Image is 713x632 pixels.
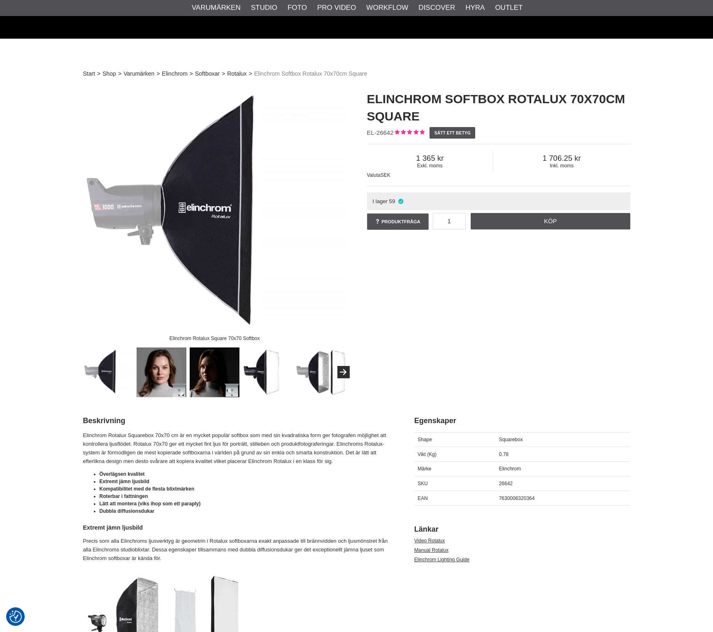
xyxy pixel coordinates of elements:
h2: Egenskaper [414,416,630,426]
span: 1 365 [367,154,493,163]
a: Workflow [366,2,408,13]
button: Next [337,366,350,378]
span: 26642 [499,481,513,486]
img: Softbox med mått 70x70 cm [243,347,293,397]
span: SEK [381,172,390,178]
span: EAN [418,495,428,501]
img: Elinchrom Rotalux Square 70x70 Softbox [83,82,346,345]
a: Discover [418,2,455,13]
a: Varumärken [123,69,154,78]
a: Softboxar [195,69,220,78]
a: Start [83,69,95,78]
img: Rotalux Square 70x70cm har dubbla diffusordukar [296,347,346,397]
span: > [222,69,225,78]
a: Elinchrom [162,69,188,78]
strong: Kompatibilitet med de flesta blixtmärken [100,486,195,492]
img: Elinchrom Rotalux Square 70x70 Softbox [84,347,133,397]
p: Elinchrom Rotalux Squarebox 70x70 cm är en mycket populär softbox som med sin kvadratiska form ge... [83,431,394,465]
span: Vikt (Kg) [418,451,437,457]
span: > [249,69,252,78]
a: Video Rotalux [414,538,445,544]
h4: Extremt jämn ljusbild [83,523,394,532]
h2: Länkar [414,524,630,535]
a: Foto [288,2,307,13]
span: Squarebox [499,437,523,442]
span: > [156,69,160,78]
span: Valuta [367,172,381,178]
span: 0.78 [499,451,509,457]
span: SKU [418,481,428,486]
span: EL-26642 [367,129,394,136]
span: Elinchrom [499,466,521,472]
a: Köp [471,213,630,229]
span: Shape [418,437,432,442]
span: 59 [389,198,395,204]
span: Inkl. moms [493,163,630,169]
strong: Dubbla diffusionsdukar [100,508,155,514]
span: 1 706.25 [493,154,630,163]
span: > [190,69,193,78]
span: Märke [418,466,431,472]
strong: Roterbar i fattningen [100,493,148,499]
a: Manual Rotalux [414,547,448,553]
a: Sätt ett betyg [430,127,475,139]
strong: Lätt att montera (viks ihop som ett paraply) [100,501,201,507]
p: Precis som alla Elinchroms ljusverktyg är geometrin i Rotalux softboxarna exakt anpassade till br... [83,537,394,563]
div: Elinchrom Rotalux Square 70x70 Softbox [163,331,267,345]
a: Hyra [465,2,485,13]
span: > [97,69,100,78]
a: Rotalux [227,69,246,78]
a: Elinchrom Lighting Guide [414,557,469,563]
span: Elinchrom Softbox Rotalux 70x70cm Square [254,69,367,78]
a: Produktfråga [367,213,429,230]
a: Pro Video [317,2,356,13]
a: Varumärken [192,2,241,13]
img: Rotalux 70x70cm - Porträttbild [137,347,186,397]
span: > [118,69,121,78]
img: Revisit consent button [9,611,22,623]
a: Outlet [495,2,523,13]
span: Exkl. moms [367,163,493,169]
span: I lager [372,198,388,204]
strong: Överlägsen kvalitet [100,471,145,477]
div: Kundbetyg: 5.00 [394,129,425,137]
strong: Extremt jämn ljusbild [100,479,149,484]
img: Rotalux 70x70cm - Sidoplacerat ljus [190,347,239,397]
h2: Beskrivning [83,416,394,426]
a: Shop [102,69,116,78]
a: Studio [251,2,277,13]
i: I lager [397,198,404,204]
span: 7630006320364 [499,495,535,501]
h1: Elinchrom Softbox Rotalux 70x70cm Square [367,90,630,125]
button: Samtyckesinställningar [9,609,22,624]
